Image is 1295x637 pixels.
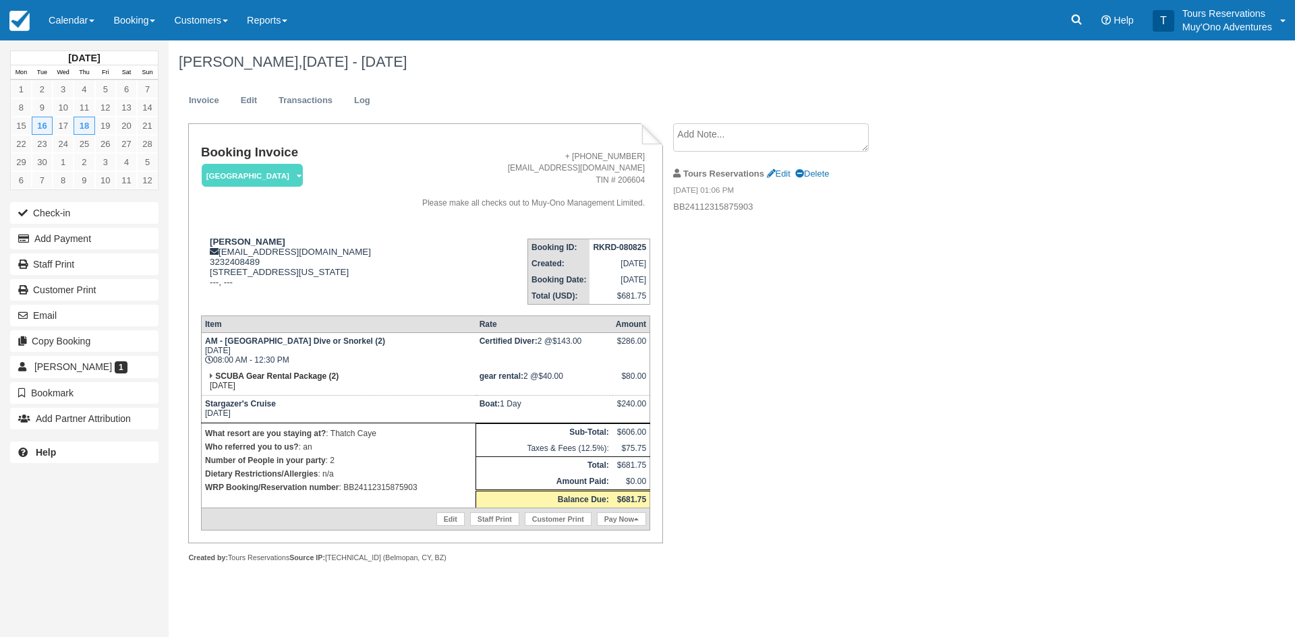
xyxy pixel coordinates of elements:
[74,153,94,171] a: 2
[436,512,465,526] a: Edit
[188,553,662,563] div: Tours Reservations [TECHNICAL_ID] (Belmopan, CY, BZ)
[1114,15,1134,26] span: Help
[32,117,53,135] a: 16
[11,153,32,171] a: 29
[612,473,650,491] td: $0.00
[32,135,53,153] a: 23
[116,153,137,171] a: 4
[476,315,612,332] th: Rate
[10,228,159,249] button: Add Payment
[205,483,339,492] strong: WRP Booking/Reservation number
[205,427,472,440] p: : Thatch Caye
[589,255,650,272] td: [DATE]
[480,371,523,381] strong: gear rental
[116,65,137,80] th: Sat
[205,469,318,479] strong: Dietary Restrictions/Allergies
[476,395,612,423] td: 1 Day
[476,473,612,491] th: Amount Paid:
[205,442,299,452] strong: Who referred you to us?
[612,456,650,473] td: $681.75
[116,135,137,153] a: 27
[616,336,646,357] div: $286.00
[1101,16,1111,25] i: Help
[74,171,94,189] a: 9
[205,399,276,408] strong: Stargazer's Cruise
[53,65,74,80] th: Wed
[476,332,612,368] td: 2 @
[268,88,343,114] a: Transactions
[95,117,116,135] a: 19
[74,80,94,98] a: 4
[74,117,94,135] a: 18
[476,490,612,508] th: Balance Due:
[201,163,298,188] a: [GEOGRAPHIC_DATA]
[201,146,391,160] h1: Booking Invoice
[179,54,1130,70] h1: [PERSON_NAME],
[205,440,472,454] p: : an
[612,423,650,440] td: $606.00
[617,495,646,504] strong: $681.75
[538,371,563,381] span: $40.00
[179,88,229,114] a: Invoice
[673,185,900,200] em: [DATE] 01:06 PM
[589,288,650,305] td: $681.75
[767,169,790,179] a: Edit
[1182,7,1272,20] p: Tours Reservations
[137,65,158,80] th: Sun
[53,153,74,171] a: 1
[53,171,74,189] a: 8
[205,429,326,438] strong: What resort are you staying at?
[612,440,650,457] td: $75.75
[32,80,53,98] a: 2
[95,65,116,80] th: Fri
[205,336,385,346] strong: AM - [GEOGRAPHIC_DATA] Dive or Snorkel (2)
[589,272,650,288] td: [DATE]
[188,553,228,562] strong: Created by:
[201,395,476,423] td: [DATE]
[95,80,116,98] a: 5
[202,164,303,187] em: [GEOGRAPHIC_DATA]
[10,382,159,404] button: Bookmark
[10,305,159,326] button: Email
[476,368,612,396] td: 2 @
[32,65,53,80] th: Tue
[201,332,476,368] td: [DATE] 08:00 AM - 12:30 PM
[476,456,612,473] th: Total:
[53,80,74,98] a: 3
[528,239,590,255] th: Booking ID:
[137,98,158,117] a: 14
[10,408,159,429] button: Add Partner Attribution
[32,98,53,117] a: 9
[215,371,339,381] strong: SCUBA Gear Rental Package (2)
[480,399,500,408] strong: Boat
[74,65,94,80] th: Thu
[552,336,581,346] span: $143.00
[137,171,158,189] a: 12
[673,201,900,214] p: BB24112315875903
[10,330,159,352] button: Copy Booking
[68,53,100,63] strong: [DATE]
[95,171,116,189] a: 10
[10,279,159,301] a: Customer Print
[528,255,590,272] th: Created:
[683,169,764,179] strong: Tours Reservations
[10,253,159,275] a: Staff Print
[95,153,116,171] a: 3
[116,80,137,98] a: 6
[205,456,326,465] strong: Number of People in your party
[9,11,30,31] img: checkfront-main-nav-mini-logo.png
[528,288,590,305] th: Total (USD):
[11,135,32,153] a: 22
[32,153,53,171] a: 30
[11,171,32,189] a: 6
[10,442,159,463] a: Help
[1153,10,1174,32] div: T
[201,368,476,396] td: [DATE]
[476,440,612,457] td: Taxes & Fees (12.5%):
[95,98,116,117] a: 12
[1182,20,1272,34] p: Muy'Ono Adventures
[396,151,645,209] address: + [PHONE_NUMBER] [EMAIL_ADDRESS][DOMAIN_NAME] TIN # 206604 Please make all checks out to Muy-Ono ...
[11,117,32,135] a: 15
[115,361,127,373] span: 1
[480,336,538,346] strong: Certified Diver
